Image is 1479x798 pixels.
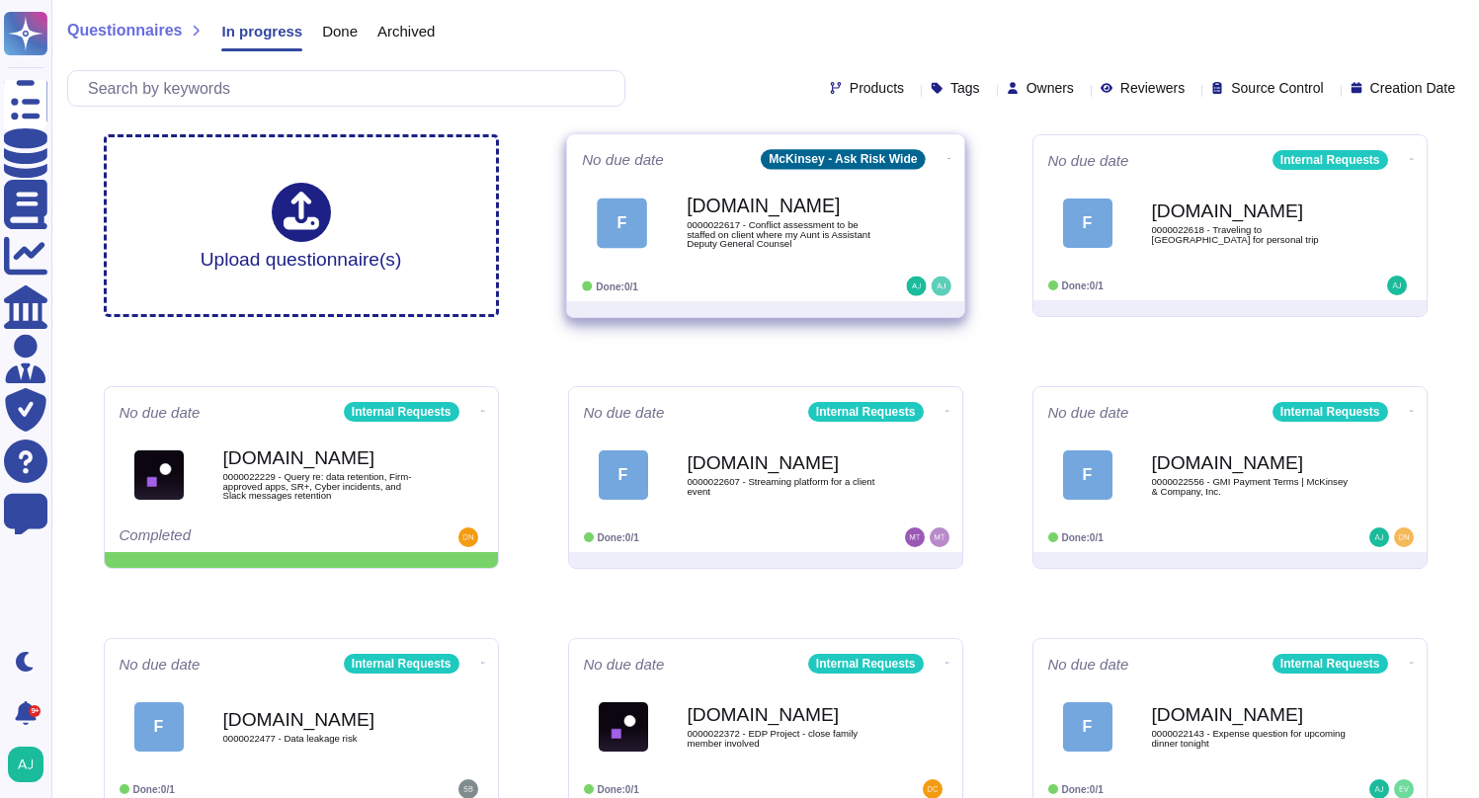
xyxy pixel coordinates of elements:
span: Archived [377,24,435,39]
div: F [597,198,647,248]
span: 0000022618 - Traveling to [GEOGRAPHIC_DATA] for personal trip [1152,225,1350,244]
b: [DOMAIN_NAME] [223,448,421,467]
img: user [458,527,478,547]
b: [DOMAIN_NAME] [1152,201,1350,220]
b: [DOMAIN_NAME] [1152,705,1350,724]
img: Logo [599,702,648,752]
div: Upload questionnaire(s) [201,183,402,269]
img: user [1387,276,1407,295]
img: user [931,277,950,296]
span: 0000022143 - Expense question for upcoming dinner tonight [1152,729,1350,748]
div: Internal Requests [808,654,924,674]
span: No due date [1048,153,1129,168]
div: Internal Requests [344,654,459,674]
span: Done [322,24,358,39]
span: Creation Date [1370,81,1455,95]
b: [DOMAIN_NAME] [688,705,885,724]
img: user [906,277,926,296]
b: [DOMAIN_NAME] [688,453,885,472]
span: Done: 0/1 [596,280,638,291]
input: Search by keywords [78,71,624,106]
span: No due date [582,152,664,167]
span: No due date [584,405,665,420]
span: 0000022556 - GMI Payment Terms | McKinsey & Company, Inc. [1152,477,1350,496]
div: Internal Requests [344,402,459,422]
span: 0000022229 - Query re: data retention, Firm-approved apps, SR+, Cyber incidents, and Slack messag... [223,472,421,501]
b: [DOMAIN_NAME] [687,197,886,215]
span: Owners [1027,81,1074,95]
div: F [599,450,648,500]
div: Completed [120,527,362,547]
img: user [905,527,925,547]
b: [DOMAIN_NAME] [1152,453,1350,472]
img: Logo [134,450,184,500]
img: user [1394,527,1414,547]
span: 0000022372 - EDP Project - close family member involved [688,729,885,748]
img: user [1369,527,1389,547]
span: Done: 0/1 [133,784,175,795]
span: No due date [120,405,201,420]
span: No due date [1048,405,1129,420]
span: No due date [1048,657,1129,672]
div: McKinsey - Ask Risk Wide [761,149,925,169]
div: Internal Requests [1273,150,1388,170]
button: user [4,743,57,786]
span: In progress [221,24,302,39]
img: user [8,747,43,782]
span: Tags [950,81,980,95]
span: Done: 0/1 [1062,532,1104,543]
div: F [1063,450,1112,500]
div: Internal Requests [1273,402,1388,422]
span: Done: 0/1 [598,784,639,795]
div: F [1063,199,1112,248]
img: user [930,527,949,547]
span: Done: 0/1 [598,532,639,543]
div: 9+ [29,705,41,717]
div: Internal Requests [808,402,924,422]
span: Source Control [1231,81,1323,95]
span: 0000022617 - Conflict assessment to be staffed on client where my Aunt is Assistant Deputy Genera... [687,220,886,249]
span: Reviewers [1120,81,1185,95]
div: Internal Requests [1273,654,1388,674]
b: [DOMAIN_NAME] [223,710,421,729]
span: Done: 0/1 [1062,280,1104,291]
span: Questionnaires [67,23,182,39]
span: Products [850,81,904,95]
span: 0000022477 - Data leakage risk [223,734,421,744]
span: No due date [584,657,665,672]
span: 0000022607 - Streaming platform for a client event [688,477,885,496]
div: F [1063,702,1112,752]
div: F [134,702,184,752]
span: Done: 0/1 [1062,784,1104,795]
span: No due date [120,657,201,672]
